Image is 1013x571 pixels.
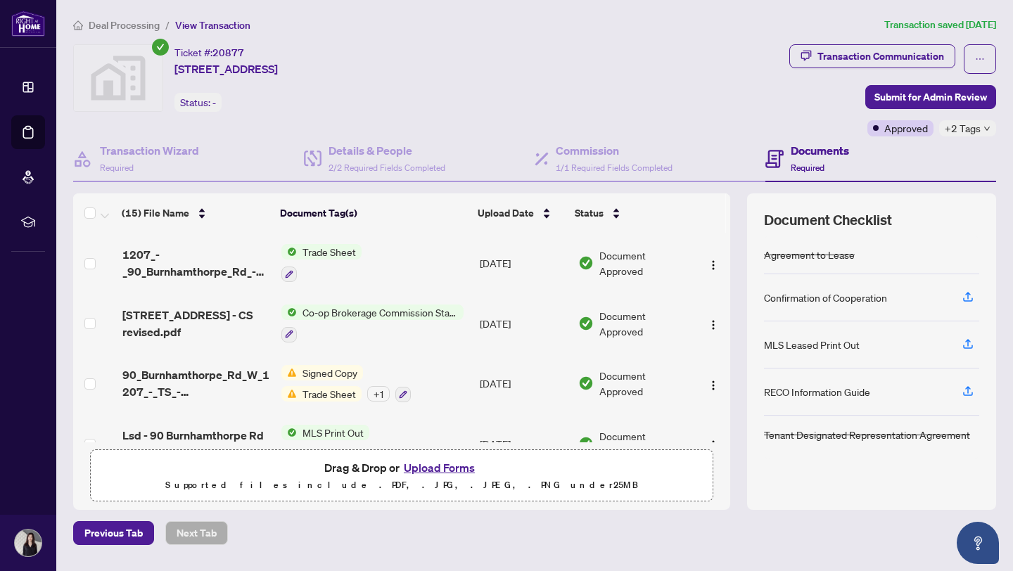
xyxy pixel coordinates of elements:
[100,142,199,159] h4: Transaction Wizard
[708,380,719,391] img: Logo
[281,244,297,259] img: Status Icon
[874,86,987,108] span: Submit for Admin Review
[884,120,928,136] span: Approved
[122,307,270,340] span: [STREET_ADDRESS] - CS revised.pdf
[599,428,690,459] span: Document Approved
[764,337,860,352] div: MLS Leased Print Out
[91,450,713,502] span: Drag & Drop orUpload FormsSupported files include .PDF, .JPG, .JPEG, .PNG under25MB
[329,162,445,173] span: 2/2 Required Fields Completed
[212,46,244,59] span: 20877
[702,372,725,394] button: Logo
[764,210,892,230] span: Document Checklist
[764,290,887,305] div: Confirmation of Cooperation
[297,244,362,259] span: Trade Sheet
[474,293,573,354] td: [DATE]
[73,20,83,30] span: home
[165,521,228,545] button: Next Tab
[702,312,725,335] button: Logo
[474,233,573,293] td: [DATE]
[100,162,134,173] span: Required
[212,96,216,109] span: -
[174,44,244,60] div: Ticket #:
[474,413,573,474] td: [DATE]
[578,255,594,271] img: Document Status
[702,252,725,274] button: Logo
[578,376,594,391] img: Document Status
[122,366,270,400] span: 90_Burnhamthorpe_Rd_W_1207_-_TS_-_Svitlana_to_Review.pdf
[599,248,690,278] span: Document Approved
[865,85,996,109] button: Submit for Admin Review
[817,45,944,68] div: Transaction Communication
[764,427,970,442] div: Tenant Designated Representation Agreement
[11,11,45,37] img: logo
[764,247,855,262] div: Agreement to Lease
[789,44,955,68] button: Transaction Communication
[478,205,534,221] span: Upload Date
[945,120,981,136] span: +2 Tags
[983,125,990,132] span: down
[367,386,390,402] div: + 1
[73,521,154,545] button: Previous Tab
[324,458,479,477] span: Drag & Drop or
[556,142,673,159] h4: Commission
[74,45,163,111] img: svg%3e
[957,522,999,564] button: Open asap
[116,193,274,233] th: (15) File Name
[764,384,870,399] div: RECO Information Guide
[708,259,719,271] img: Logo
[281,304,464,342] button: Status IconCo-op Brokerage Commission Statement
[400,458,479,477] button: Upload Forms
[599,368,690,399] span: Document Approved
[174,93,222,112] div: Status:
[575,205,604,221] span: Status
[297,304,464,320] span: Co-op Brokerage Commission Statement
[472,193,570,233] th: Upload Date
[165,17,170,33] li: /
[281,365,297,380] img: Status Icon
[297,365,363,380] span: Signed Copy
[556,162,673,173] span: 1/1 Required Fields Completed
[281,365,411,403] button: Status IconSigned CopyStatus IconTrade Sheet+1
[569,193,692,233] th: Status
[791,142,849,159] h4: Documents
[175,19,250,32] span: View Transaction
[297,386,362,402] span: Trade Sheet
[274,193,472,233] th: Document Tag(s)
[122,246,270,280] span: 1207_-_90_Burnhamthorpe_Rd_-_TS_Revised_-_Svitlana_to_Review.pdf
[578,316,594,331] img: Document Status
[84,522,143,544] span: Previous Tab
[174,60,278,77] span: [STREET_ADDRESS]
[281,425,369,463] button: Status IconMLS Print Out
[708,440,719,451] img: Logo
[702,432,725,455] button: Logo
[791,162,824,173] span: Required
[122,205,189,221] span: (15) File Name
[281,425,297,440] img: Status Icon
[15,530,42,556] img: Profile Icon
[329,142,445,159] h4: Details & People
[281,386,297,402] img: Status Icon
[89,19,160,32] span: Deal Processing
[281,304,297,320] img: Status Icon
[122,427,270,461] span: Lsd - 90 Burnhamthorpe Rd 1207 - W9344135.pdf
[99,477,704,494] p: Supported files include .PDF, .JPG, .JPEG, .PNG under 25 MB
[281,244,362,282] button: Status IconTrade Sheet
[599,308,690,339] span: Document Approved
[708,319,719,331] img: Logo
[297,425,369,440] span: MLS Print Out
[152,39,169,56] span: check-circle
[884,17,996,33] article: Transaction saved [DATE]
[474,354,573,414] td: [DATE]
[975,54,985,64] span: ellipsis
[578,436,594,451] img: Document Status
